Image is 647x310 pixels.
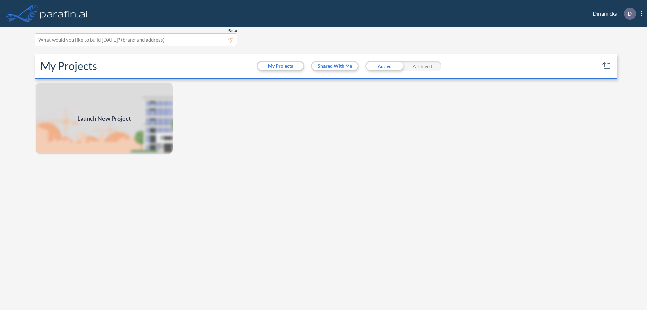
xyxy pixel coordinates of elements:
[365,61,403,71] div: Active
[258,62,303,70] button: My Projects
[312,62,358,70] button: Shared With Me
[35,82,173,155] img: add
[35,82,173,155] a: Launch New Project
[228,28,237,33] span: Beta
[403,61,441,71] div: Archived
[628,10,632,17] p: D
[77,114,131,123] span: Launch New Project
[40,60,97,73] h2: My Projects
[583,8,642,20] div: Dinamicka
[601,61,612,72] button: sort
[39,7,89,20] img: logo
